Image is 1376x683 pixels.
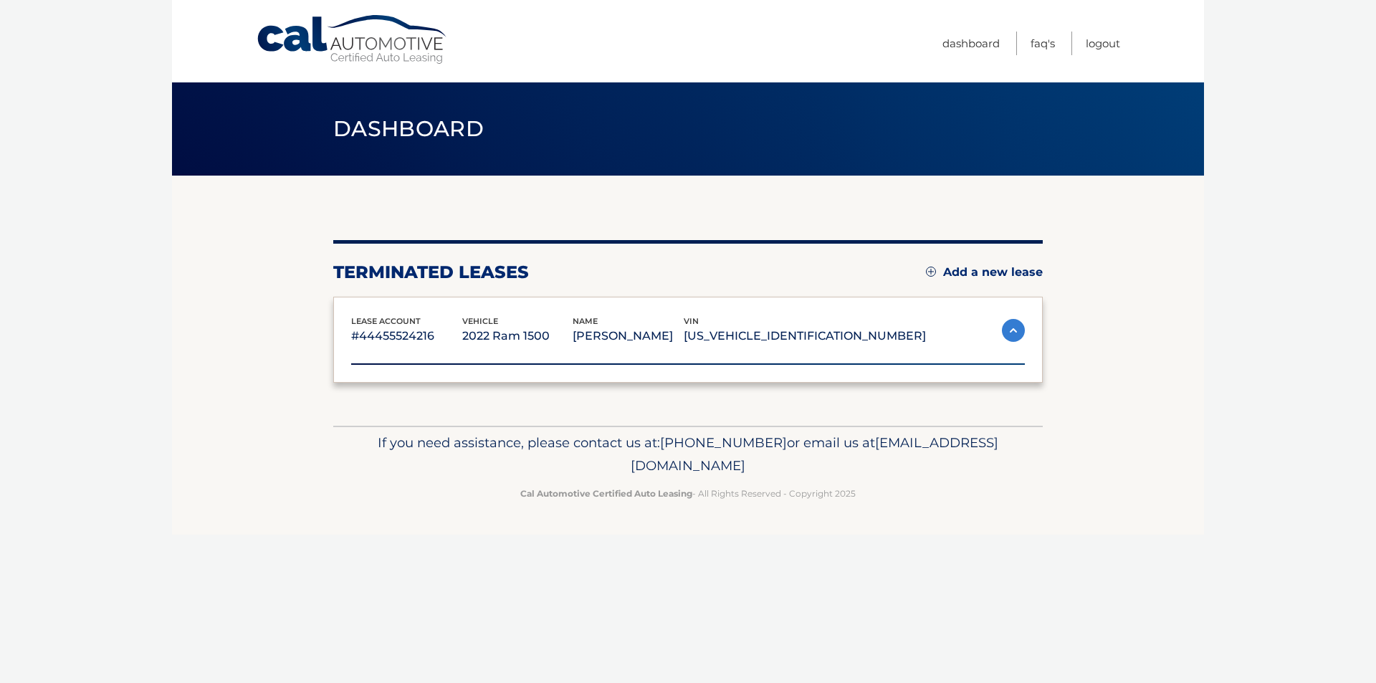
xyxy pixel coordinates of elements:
[462,326,573,346] p: 2022 Ram 1500
[343,486,1033,501] p: - All Rights Reserved - Copyright 2025
[684,316,699,326] span: vin
[1086,32,1120,55] a: Logout
[684,326,926,346] p: [US_VEHICLE_IDENTIFICATION_NUMBER]
[343,431,1033,477] p: If you need assistance, please contact us at: or email us at
[926,267,936,277] img: add.svg
[462,316,498,326] span: vehicle
[351,326,462,346] p: #44455524216
[1002,319,1025,342] img: accordion-active.svg
[351,316,421,326] span: lease account
[520,488,692,499] strong: Cal Automotive Certified Auto Leasing
[333,115,484,142] span: Dashboard
[926,265,1043,280] a: Add a new lease
[1031,32,1055,55] a: FAQ's
[942,32,1000,55] a: Dashboard
[660,434,787,451] span: [PHONE_NUMBER]
[573,316,598,326] span: name
[256,14,449,65] a: Cal Automotive
[333,262,529,283] h2: terminated leases
[573,326,684,346] p: [PERSON_NAME]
